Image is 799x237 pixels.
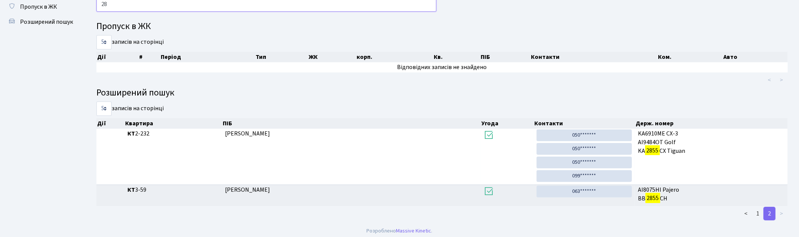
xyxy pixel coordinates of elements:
[367,227,433,235] div: Розроблено .
[723,52,788,62] th: Авто
[125,118,222,129] th: Квартира
[96,35,164,49] label: записів на сторінці
[222,118,481,129] th: ПІБ
[127,186,135,194] b: КТ
[96,118,125,129] th: Дії
[480,52,530,62] th: ПІБ
[127,186,219,194] span: 3-59
[20,18,73,26] span: Розширений пошук
[530,52,657,62] th: Контакти
[433,52,480,62] th: Кв.
[20,3,57,11] span: Пропуск в ЖК
[763,207,776,220] a: 2
[356,52,433,62] th: корп.
[308,52,356,62] th: ЖК
[255,52,308,62] th: Тип
[160,52,255,62] th: Період
[4,14,79,29] a: Розширений пошук
[96,102,112,116] select: записів на сторінці
[657,52,723,62] th: Ком.
[96,21,788,32] h4: Пропуск в ЖК
[645,193,660,203] mark: 2855
[96,52,138,62] th: Дії
[638,186,785,203] span: АІ8075НІ Pajero BB CH
[635,118,788,129] th: Держ. номер
[96,102,164,116] label: записів на сторінці
[752,207,764,220] a: 1
[534,118,635,129] th: Контакти
[96,62,788,72] td: Відповідних записів не знайдено
[96,35,112,49] select: записів на сторінці
[127,129,135,138] b: КТ
[225,129,270,138] span: [PERSON_NAME]
[127,129,219,138] span: 2-232
[225,186,270,194] span: [PERSON_NAME]
[481,118,534,129] th: Угода
[138,52,160,62] th: #
[96,88,788,98] h4: Розширений пошук
[396,227,431,235] a: Massive Kinetic
[638,129,785,155] span: KA6910ME CX-3 AI9484OT Golf KA CX Tiguan
[645,145,659,156] mark: 2855
[740,207,752,220] a: <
